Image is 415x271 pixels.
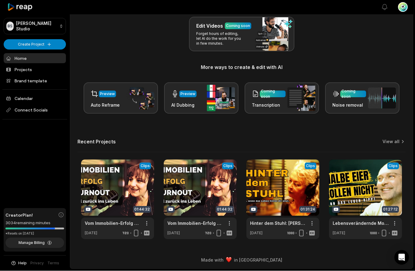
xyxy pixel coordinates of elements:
[47,261,59,266] a: Terms
[4,39,66,50] button: Create Project
[30,261,44,266] a: Privacy
[4,53,66,63] a: Home
[4,65,66,75] a: Projects
[180,91,195,97] div: Preview
[76,257,407,263] div: Made with in [GEOGRAPHIC_DATA]
[4,76,66,86] a: Brand template
[368,88,396,109] img: noise_removal.png
[77,64,406,71] h3: More ways to create & edit with AI
[332,102,366,108] h3: Noise removal
[250,220,306,227] a: Hinter dem Stuhl: [PERSON_NAME] Weg zurück ins Leben | Lauschtöne Podcast.
[85,220,141,227] a: Vom Immobilien-Erfolg zum Burnout – Und zurück ins Leben
[226,23,250,29] div: Coming soon
[252,102,286,108] h3: Transcription
[5,238,64,248] button: Manage Billing
[5,220,64,226] div: 3034 remaining minutes
[126,87,154,110] img: auto_reframe.png
[167,220,223,227] a: Vom Immobilien-Erfolg zum Burnout – Und zurück ins Leben
[287,85,315,111] img: transcription.png
[196,32,243,46] p: Forget hours of editing, let AI do the work for you in few minutes.
[77,139,116,145] h2: Recent Projects
[382,139,400,145] a: View all
[18,261,27,266] span: Help
[5,212,33,218] span: Creator Plan!
[261,89,284,100] div: Coming soon
[4,105,66,116] span: Connect Socials
[394,250,409,265] div: Open Intercom Messenger
[207,85,235,111] img: ai_dubbing.png
[226,257,232,263] img: heart emoji
[11,261,27,266] button: Help
[5,232,64,236] div: *Resets on [DATE]
[91,102,120,108] h3: Auto Reframe
[171,102,197,108] h3: AI Dubbing
[196,22,223,30] h3: Edit Videos
[6,22,14,31] div: BS
[16,21,57,32] p: [PERSON_NAME] Studio
[4,94,66,104] a: Calendar
[100,91,115,97] div: Preview
[333,220,389,227] a: Lebensverändernde Momente – ein neuer Start ins Leben!
[341,89,365,100] div: Coming soon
